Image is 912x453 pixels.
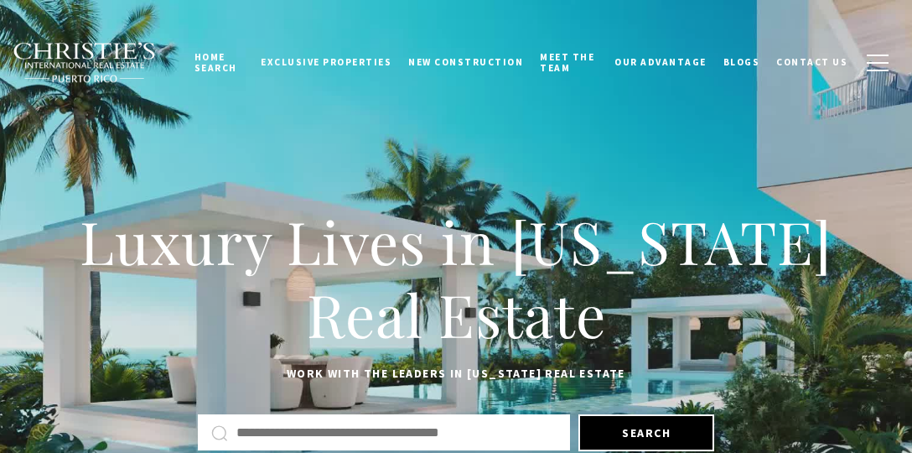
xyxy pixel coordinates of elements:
[252,41,400,83] a: Exclusive Properties
[614,56,707,68] span: Our Advantage
[715,41,769,83] a: Blogs
[42,205,870,351] h1: Luxury Lives in [US_STATE] Real Estate
[400,41,531,83] a: New Construction
[186,36,253,89] a: Home Search
[42,364,870,384] p: Work with the leaders in [US_STATE] Real Estate
[578,414,714,451] button: Search
[723,56,760,68] span: Blogs
[261,56,391,68] span: Exclusive Properties
[408,56,523,68] span: New Construction
[13,42,157,82] img: Christie's International Real Estate black text logo
[776,56,847,68] span: Contact Us
[531,36,606,89] a: Meet the Team
[606,41,715,83] a: Our Advantage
